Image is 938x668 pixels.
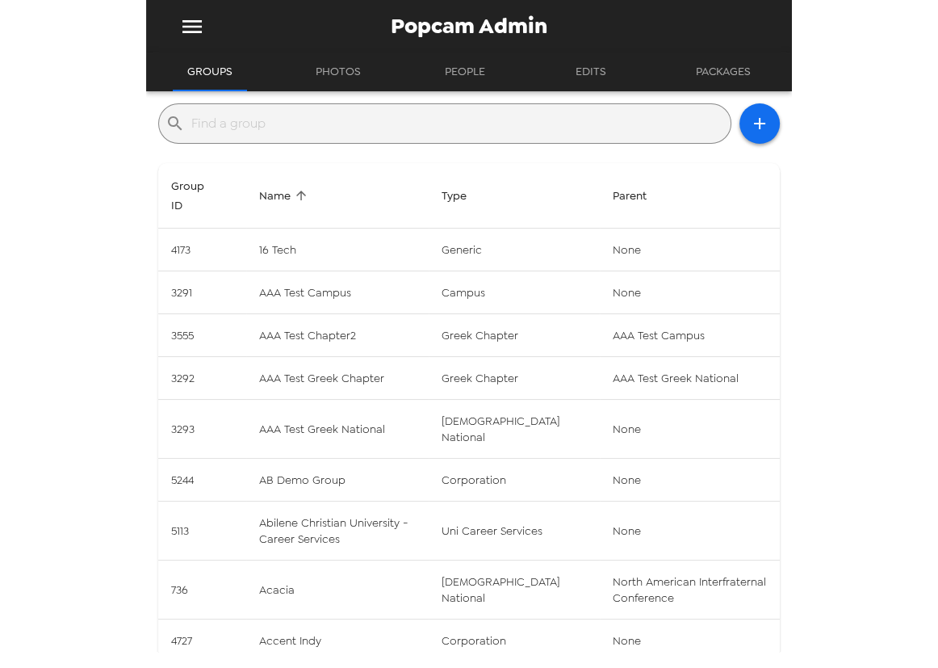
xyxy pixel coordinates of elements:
span: Sort [171,176,233,215]
td: AAA Test Greek National [246,400,429,459]
td: North American Interfraternal Conference [600,561,780,620]
td: None [600,271,780,314]
td: 5244 [158,459,246,502]
td: 4727 [158,620,246,662]
input: Find a group [191,111,724,137]
button: Groups [173,53,247,91]
span: Cannot sort by this property [613,186,668,205]
button: Photos [301,53,375,91]
button: Packages [681,53,765,91]
td: 16 Tech [246,229,429,271]
td: Accent Indy [246,620,429,662]
td: 736 [158,561,246,620]
span: Sort [442,186,488,205]
td: AAA Test Greek National [600,357,780,400]
td: campus [429,271,600,314]
td: 5113 [158,502,246,561]
td: 3292 [158,357,246,400]
td: 3555 [158,314,246,357]
td: 3291 [158,271,246,314]
td: uni career services [429,502,600,561]
td: AAA Test Chapter2 [246,314,429,357]
td: [DEMOGRAPHIC_DATA] national [429,400,600,459]
td: None [600,502,780,561]
td: AAA Test Campus [600,314,780,357]
td: greek chapter [429,357,600,400]
td: corporation [429,620,600,662]
td: None [600,229,780,271]
span: Popcam Admin [391,15,547,37]
td: AAA Test Campus [246,271,429,314]
td: AAA Test Greek Chapter [246,357,429,400]
td: generic [429,229,600,271]
button: People [429,53,501,91]
td: corporation [429,459,600,502]
td: AB Demo Group [246,459,429,502]
span: Sort [259,186,312,205]
td: Acacia [246,561,429,620]
td: None [600,400,780,459]
td: None [600,620,780,662]
td: None [600,459,780,502]
td: 4173 [158,229,246,271]
button: Edits [555,53,627,91]
td: 3293 [158,400,246,459]
td: Abilene Christian University - Career Services [246,502,429,561]
td: greek chapter [429,314,600,357]
td: [DEMOGRAPHIC_DATA] national [429,561,600,620]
